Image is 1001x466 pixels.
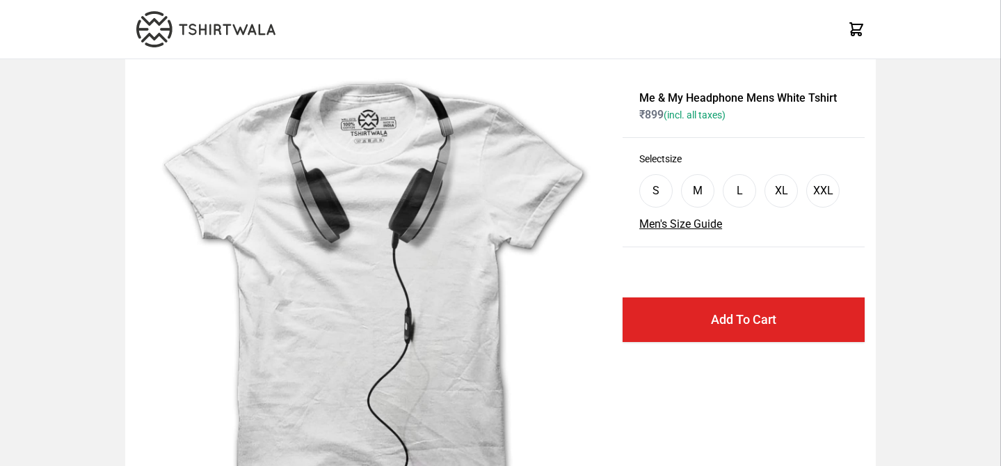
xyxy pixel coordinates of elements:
span: ₹ 899 [639,108,726,121]
div: XL [775,182,788,199]
div: L [737,182,743,199]
img: TW-LOGO-400-104.png [136,11,275,47]
span: (incl. all taxes) [664,109,726,121]
div: S [652,182,659,199]
button: Add To Cart [623,297,865,342]
div: M [693,182,703,199]
div: XXL [813,182,833,199]
button: Men's Size Guide [639,216,722,233]
h3: Select size [639,152,848,166]
h1: Me & My Headphone Mens White Tshirt [639,90,848,107]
